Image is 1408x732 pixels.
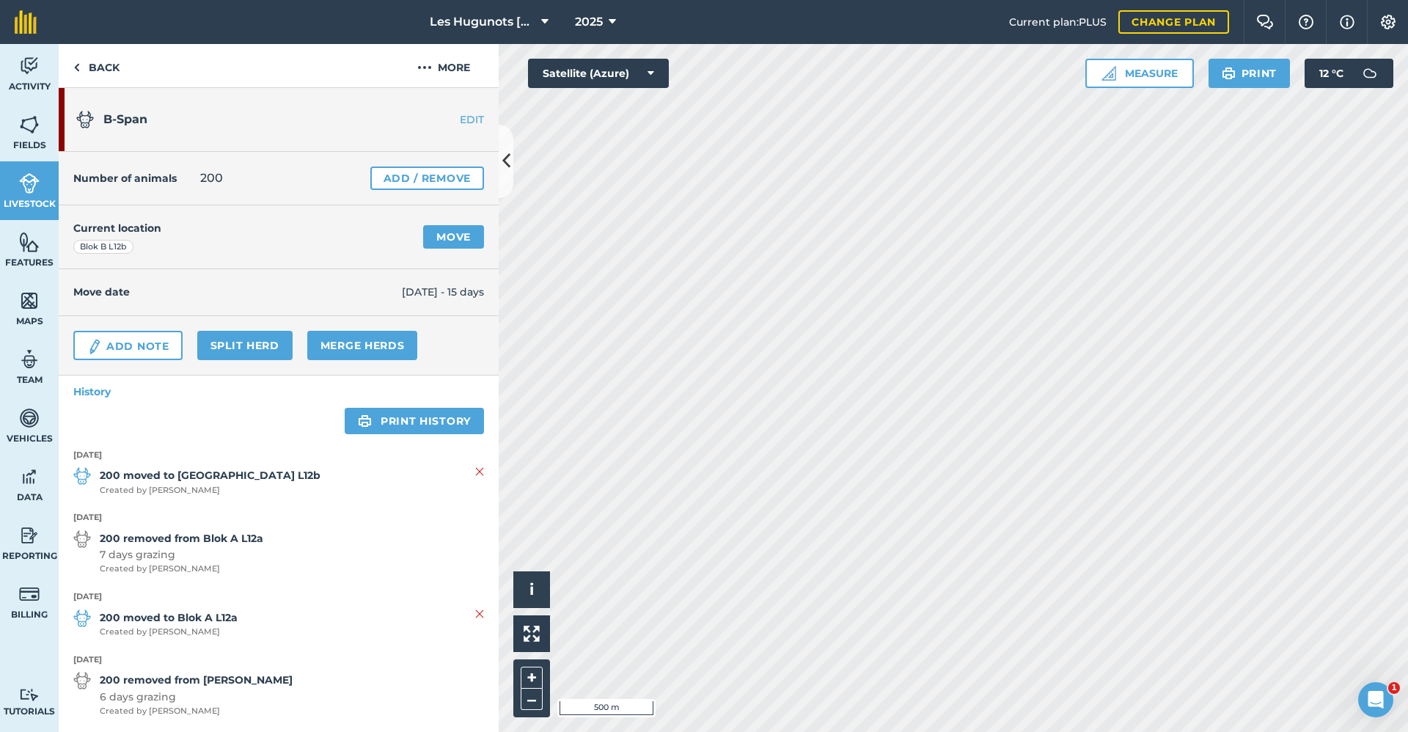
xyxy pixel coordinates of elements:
button: i [513,571,550,608]
strong: 200 moved to Blok A L12a [100,610,238,626]
h4: Move date [73,284,402,300]
img: svg+xml;base64,PHN2ZyB4bWxucz0iaHR0cDovL3d3dy53My5vcmcvMjAwMC9zdmciIHdpZHRoPSIyMiIgaGVpZ2h0PSIzMC... [475,463,484,480]
h4: Current location [73,220,161,236]
span: Current plan : PLUS [1009,14,1107,30]
img: svg+xml;base64,PD94bWwgdmVyc2lvbj0iMS4wIiBlbmNvZGluZz0idXRmLTgiPz4KPCEtLSBHZW5lcmF0b3I6IEFkb2JlIE... [73,610,91,627]
img: svg+xml;base64,PD94bWwgdmVyc2lvbj0iMS4wIiBlbmNvZGluZz0idXRmLTgiPz4KPCEtLSBHZW5lcmF0b3I6IEFkb2JlIE... [73,467,91,485]
a: Add Note [73,331,183,360]
img: svg+xml;base64,PD94bWwgdmVyc2lvbj0iMS4wIiBlbmNvZGluZz0idXRmLTgiPz4KPCEtLSBHZW5lcmF0b3I6IEFkb2JlIE... [19,466,40,488]
img: A question mark icon [1297,15,1315,29]
img: A cog icon [1379,15,1397,29]
strong: [DATE] [73,590,484,604]
img: svg+xml;base64,PHN2ZyB4bWxucz0iaHR0cDovL3d3dy53My5vcmcvMjAwMC9zdmciIHdpZHRoPSI1NiIgaGVpZ2h0PSI2MC... [19,231,40,253]
img: svg+xml;base64,PHN2ZyB4bWxucz0iaHR0cDovL3d3dy53My5vcmcvMjAwMC9zdmciIHdpZHRoPSIxOSIgaGVpZ2h0PSIyNC... [358,412,372,430]
img: svg+xml;base64,PHN2ZyB4bWxucz0iaHR0cDovL3d3dy53My5vcmcvMjAwMC9zdmciIHdpZHRoPSI5IiBoZWlnaHQ9IjI0Ii... [73,59,80,76]
img: svg+xml;base64,PD94bWwgdmVyc2lvbj0iMS4wIiBlbmNvZGluZz0idXRmLTgiPz4KPCEtLSBHZW5lcmF0b3I6IEFkb2JlIE... [19,348,40,370]
span: Created by [PERSON_NAME] [100,626,238,639]
img: svg+xml;base64,PD94bWwgdmVyc2lvbj0iMS4wIiBlbmNvZGluZz0idXRmLTgiPz4KPCEtLSBHZW5lcmF0b3I6IEFkb2JlIE... [76,111,94,128]
span: [DATE] - 15 days [402,284,484,300]
img: Two speech bubbles overlapping with the left bubble in the forefront [1256,15,1274,29]
img: svg+xml;base64,PD94bWwgdmVyc2lvbj0iMS4wIiBlbmNvZGluZz0idXRmLTgiPz4KPCEtLSBHZW5lcmF0b3I6IEFkb2JlIE... [87,338,103,356]
span: 7 days grazing [100,546,263,563]
span: Created by [PERSON_NAME] [100,484,320,497]
a: Split herd [197,331,293,360]
span: Les Hugunots [GEOGRAPHIC_DATA] [430,13,535,31]
img: svg+xml;base64,PD94bWwgdmVyc2lvbj0iMS4wIiBlbmNvZGluZz0idXRmLTgiPz4KPCEtLSBHZW5lcmF0b3I6IEFkb2JlIE... [19,524,40,546]
button: – [521,689,543,710]
img: svg+xml;base64,PHN2ZyB4bWxucz0iaHR0cDovL3d3dy53My5vcmcvMjAwMC9zdmciIHdpZHRoPSIyMCIgaGVpZ2h0PSIyNC... [417,59,432,76]
span: 12 ° C [1319,59,1343,88]
strong: 200 removed from Blok A L12a [100,530,263,546]
button: Measure [1085,59,1194,88]
strong: 200 moved to [GEOGRAPHIC_DATA] L12b [100,467,320,483]
strong: [DATE] [73,511,484,524]
a: Print history [345,408,484,434]
img: svg+xml;base64,PD94bWwgdmVyc2lvbj0iMS4wIiBlbmNvZGluZz0idXRmLTgiPz4KPCEtLSBHZW5lcmF0b3I6IEFkb2JlIE... [19,407,40,429]
img: svg+xml;base64,PHN2ZyB4bWxucz0iaHR0cDovL3d3dy53My5vcmcvMjAwMC9zdmciIHdpZHRoPSI1NiIgaGVpZ2h0PSI2MC... [19,114,40,136]
iframe: Intercom live chat [1358,682,1393,717]
a: Move [423,225,484,249]
button: Print [1209,59,1291,88]
img: svg+xml;base64,PD94bWwgdmVyc2lvbj0iMS4wIiBlbmNvZGluZz0idXRmLTgiPz4KPCEtLSBHZW5lcmF0b3I6IEFkb2JlIE... [19,172,40,194]
span: B-Span [103,112,147,126]
img: fieldmargin Logo [15,10,37,34]
img: Ruler icon [1101,66,1116,81]
a: History [59,376,499,408]
img: svg+xml;base64,PD94bWwgdmVyc2lvbj0iMS4wIiBlbmNvZGluZz0idXRmLTgiPz4KPCEtLSBHZW5lcmF0b3I6IEFkb2JlIE... [73,530,91,548]
a: Back [59,44,134,87]
span: 200 [200,169,223,187]
button: 12 °C [1305,59,1393,88]
img: svg+xml;base64,PHN2ZyB4bWxucz0iaHR0cDovL3d3dy53My5vcmcvMjAwMC9zdmciIHdpZHRoPSIxNyIgaGVpZ2h0PSIxNy... [1340,13,1354,31]
span: Created by [PERSON_NAME] [100,563,263,576]
img: svg+xml;base64,PHN2ZyB4bWxucz0iaHR0cDovL3d3dy53My5vcmcvMjAwMC9zdmciIHdpZHRoPSI1NiIgaGVpZ2h0PSI2MC... [19,290,40,312]
button: More [389,44,499,87]
button: + [521,667,543,689]
img: svg+xml;base64,PHN2ZyB4bWxucz0iaHR0cDovL3d3dy53My5vcmcvMjAwMC9zdmciIHdpZHRoPSIyMiIgaGVpZ2h0PSIzMC... [475,605,484,623]
strong: [DATE] [73,449,484,462]
a: Change plan [1118,10,1229,34]
a: Add / Remove [370,166,484,190]
strong: [DATE] [73,654,484,667]
span: 1 [1388,682,1400,694]
span: 6 days grazing [100,689,293,705]
h4: Number of animals [73,170,177,186]
span: Created by [PERSON_NAME] [100,705,293,718]
img: svg+xml;base64,PD94bWwgdmVyc2lvbj0iMS4wIiBlbmNvZGluZz0idXRmLTgiPz4KPCEtLSBHZW5lcmF0b3I6IEFkb2JlIE... [1355,59,1385,88]
button: Satellite (Azure) [528,59,669,88]
img: Four arrows, one pointing top left, one top right, one bottom right and the last bottom left [524,626,540,642]
img: svg+xml;base64,PHN2ZyB4bWxucz0iaHR0cDovL3d3dy53My5vcmcvMjAwMC9zdmciIHdpZHRoPSIxOSIgaGVpZ2h0PSIyNC... [1222,65,1236,82]
img: svg+xml;base64,PD94bWwgdmVyc2lvbj0iMS4wIiBlbmNvZGluZz0idXRmLTgiPz4KPCEtLSBHZW5lcmF0b3I6IEFkb2JlIE... [73,672,91,689]
strong: 200 removed from [PERSON_NAME] [100,672,293,688]
img: svg+xml;base64,PD94bWwgdmVyc2lvbj0iMS4wIiBlbmNvZGluZz0idXRmLTgiPz4KPCEtLSBHZW5lcmF0b3I6IEFkb2JlIE... [19,688,40,702]
span: i [529,580,534,599]
a: Merge Herds [307,331,418,360]
span: 2025 [575,13,603,31]
img: svg+xml;base64,PD94bWwgdmVyc2lvbj0iMS4wIiBlbmNvZGluZz0idXRmLTgiPz4KPCEtLSBHZW5lcmF0b3I6IEFkb2JlIE... [19,55,40,77]
img: svg+xml;base64,PD94bWwgdmVyc2lvbj0iMS4wIiBlbmNvZGluZz0idXRmLTgiPz4KPCEtLSBHZW5lcmF0b3I6IEFkb2JlIE... [19,583,40,605]
a: EDIT [406,112,499,127]
div: Blok B L12b [73,240,133,255]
